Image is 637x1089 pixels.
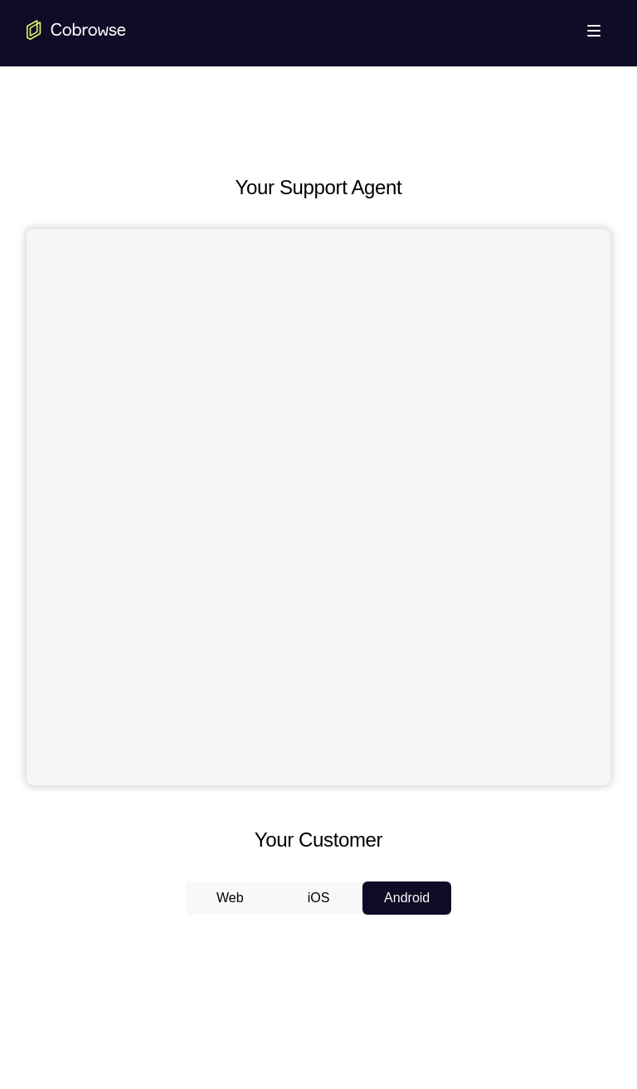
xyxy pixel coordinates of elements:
[362,881,451,915] button: Android
[27,229,610,785] iframe: Agent
[27,825,610,855] h2: Your Customer
[27,20,126,40] a: Go to the home page
[27,173,610,203] h2: Your Support Agent
[275,881,363,915] button: iOS
[186,881,275,915] button: Web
